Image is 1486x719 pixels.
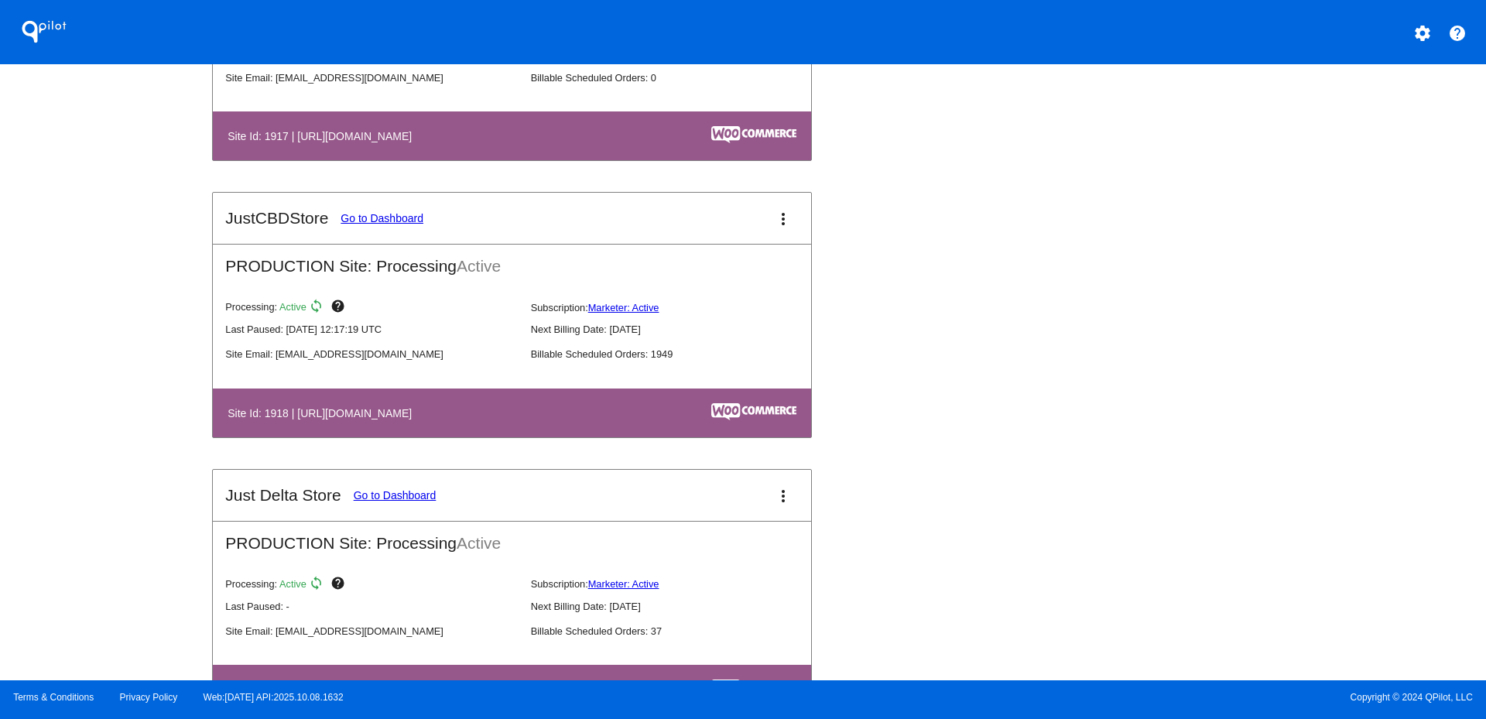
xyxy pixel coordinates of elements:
[531,324,823,335] p: Next Billing Date: [DATE]
[774,487,793,505] mat-icon: more_vert
[588,578,659,590] a: Marketer: Active
[756,692,1473,703] span: Copyright © 2024 QPilot, LLC
[213,522,811,553] h2: PRODUCTION Site: Processing
[225,209,328,228] h2: JustCBDStore
[711,403,796,420] img: c53aa0e5-ae75-48aa-9bee-956650975ee5
[531,578,823,590] p: Subscription:
[309,299,327,317] mat-icon: sync
[225,324,518,335] p: Last Paused: [DATE] 12:17:19 UTC
[531,348,823,360] p: Billable Scheduled Orders: 1949
[13,16,75,47] h1: QPilot
[1448,24,1467,43] mat-icon: help
[279,302,306,313] span: Active
[225,601,518,612] p: Last Paused: -
[457,534,501,552] span: Active
[774,210,793,228] mat-icon: more_vert
[309,576,327,594] mat-icon: sync
[531,625,823,637] p: Billable Scheduled Orders: 37
[1413,24,1432,43] mat-icon: settings
[711,126,796,143] img: c53aa0e5-ae75-48aa-9bee-956650975ee5
[225,576,518,594] p: Processing:
[228,130,419,142] h4: Site Id: 1917 | [URL][DOMAIN_NAME]
[225,348,518,360] p: Site Email: [EMAIL_ADDRESS][DOMAIN_NAME]
[213,245,811,276] h2: PRODUCTION Site: Processing
[225,299,518,317] p: Processing:
[457,257,501,275] span: Active
[341,212,423,224] a: Go to Dashboard
[204,692,344,703] a: Web:[DATE] API:2025.10.08.1632
[225,72,518,84] p: Site Email: [EMAIL_ADDRESS][DOMAIN_NAME]
[354,489,437,502] a: Go to Dashboard
[711,680,796,697] img: c53aa0e5-ae75-48aa-9bee-956650975ee5
[228,407,419,419] h4: Site Id: 1918 | [URL][DOMAIN_NAME]
[120,692,178,703] a: Privacy Policy
[531,72,823,84] p: Billable Scheduled Orders: 0
[531,601,823,612] p: Next Billing Date: [DATE]
[330,576,349,594] mat-icon: help
[13,692,94,703] a: Terms & Conditions
[531,302,823,313] p: Subscription:
[588,302,659,313] a: Marketer: Active
[225,625,518,637] p: Site Email: [EMAIL_ADDRESS][DOMAIN_NAME]
[330,299,349,317] mat-icon: help
[225,486,341,505] h2: Just Delta Store
[279,578,306,590] span: Active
